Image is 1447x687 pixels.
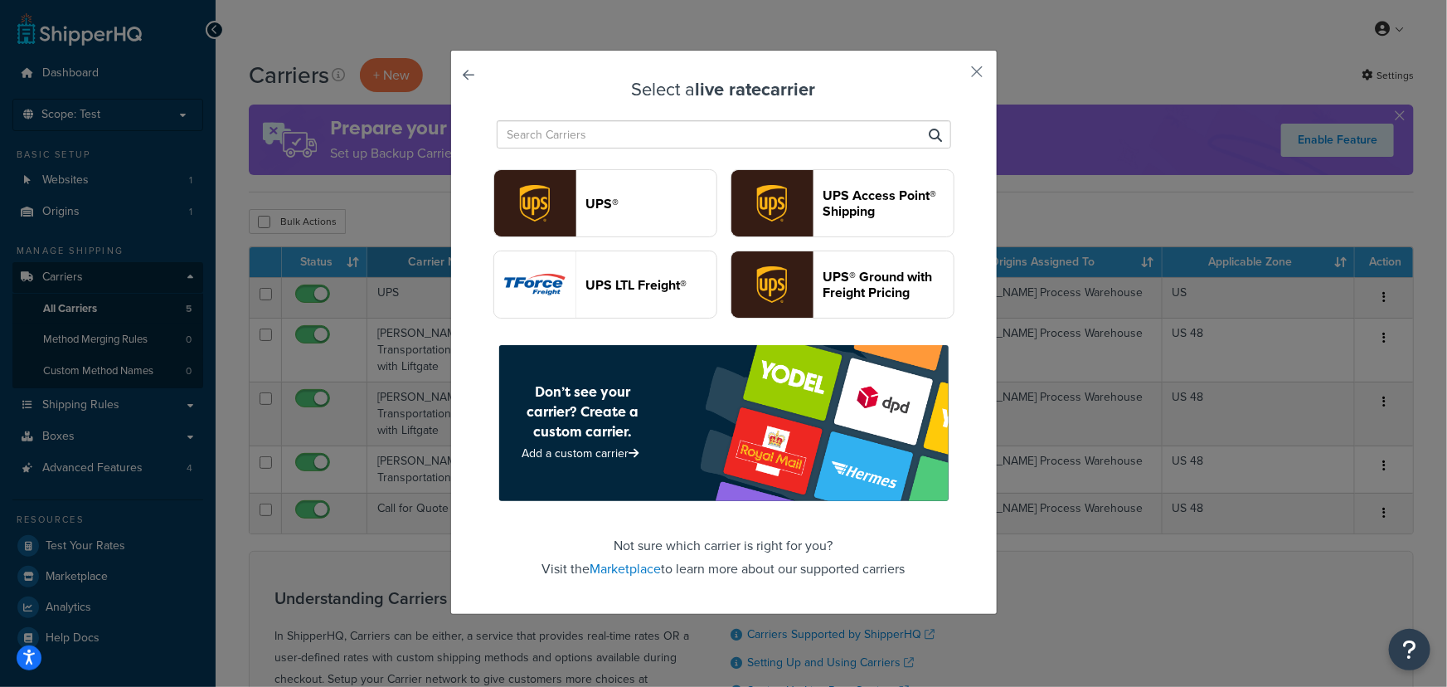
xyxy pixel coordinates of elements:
button: ups logoUPS® [493,169,717,237]
footer: Not sure which carrier is right for you? Visit the to learn more about our supported carriers [493,345,955,581]
strong: live rate carrier [696,76,816,103]
header: UPS® Ground with Freight Pricing [823,269,954,300]
h4: Don’t see your carrier? Create a custom carrier. [509,382,657,441]
h3: Select a [493,80,955,100]
img: ups logo [494,170,575,236]
header: UPS Access Point® Shipping [823,188,954,219]
button: Open Resource Center [1389,629,1430,670]
img: upsFreight logo [494,251,575,318]
button: upsGroundFreight logoUPS® Ground with Freight Pricing [731,251,954,319]
input: Search Carriers [497,120,951,149]
button: accessPoint logoUPS Access Point® Shipping [731,169,954,237]
a: Add a custom carrier [522,445,643,462]
header: UPS LTL Freight® [586,277,716,293]
img: accessPoint logo [731,170,813,236]
header: UPS® [586,196,716,212]
button: upsFreight logoUPS LTL Freight® [493,251,717,319]
a: Marketplace [590,559,662,578]
img: upsGroundFreight logo [731,251,813,318]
